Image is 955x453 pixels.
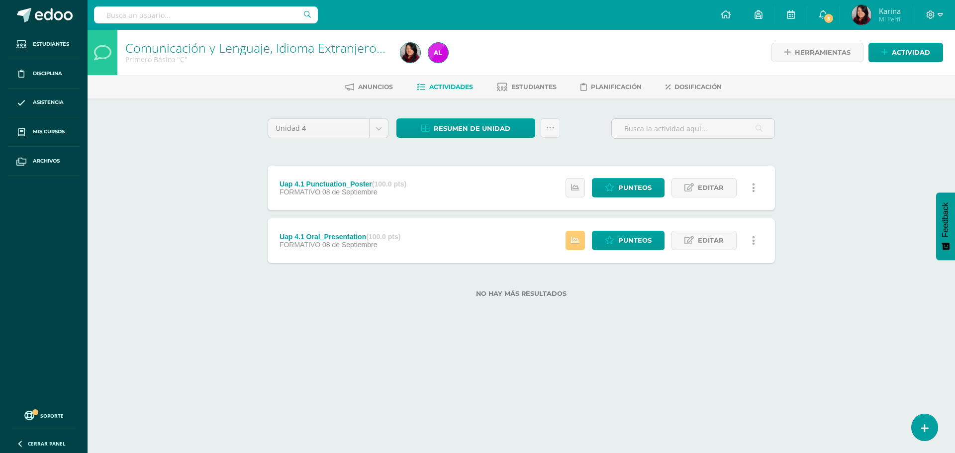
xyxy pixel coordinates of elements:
a: Herramientas [771,43,863,62]
div: Uap 4.1 Punctuation_Poster [280,180,406,188]
img: 2b2d077cd3225eb4770a88151ad57b39.png [400,43,420,63]
strong: (100.0 pts) [372,180,406,188]
span: Actividades [429,83,473,91]
div: Primero Básico 'C' [125,55,388,64]
span: Estudiantes [33,40,69,48]
h1: Comunicación y Lenguaje, Idioma Extranjero Inglés [125,41,388,55]
span: Resumen de unidad [434,119,510,138]
span: 08 de Septiembre [322,241,378,249]
a: Actividad [868,43,943,62]
span: Archivos [33,157,60,165]
a: Resumen de unidad [396,118,535,138]
span: Cerrar panel [28,440,66,447]
span: Punteos [618,231,652,250]
a: Anuncios [345,79,393,95]
a: Planificación [580,79,642,95]
a: Mis cursos [8,117,80,147]
span: Herramientas [795,43,851,62]
span: Actividad [892,43,930,62]
a: Comunicación y Lenguaje, Idioma Extranjero Inglés [125,39,413,56]
span: Estudiantes [511,83,557,91]
span: Soporte [40,412,64,419]
a: Dosificación [666,79,722,95]
span: 08 de Septiembre [322,188,378,196]
a: Disciplina [8,59,80,89]
span: Asistencia [33,98,64,106]
span: Planificación [591,83,642,91]
span: Dosificación [674,83,722,91]
span: Mi Perfil [879,15,902,23]
a: Estudiantes [497,79,557,95]
div: Uap 4.1 Oral_Presentation [280,233,401,241]
a: Actividades [417,79,473,95]
input: Busca la actividad aquí... [612,119,774,138]
a: Asistencia [8,89,80,118]
span: Feedback [941,202,950,237]
span: Unidad 4 [276,119,362,138]
span: 5 [823,13,834,24]
a: Archivos [8,147,80,176]
a: Punteos [592,231,665,250]
input: Busca un usuario... [94,6,318,23]
span: Mis cursos [33,128,65,136]
span: Disciplina [33,70,62,78]
span: Karina [879,6,902,16]
strong: (100.0 pts) [366,233,400,241]
a: Unidad 4 [268,119,388,138]
span: Editar [698,179,724,197]
span: Punteos [618,179,652,197]
span: Editar [698,231,724,250]
img: 2b2d077cd3225eb4770a88151ad57b39.png [852,5,871,25]
span: FORMATIVO [280,241,320,249]
img: 911ff7f6a042b5aa398555e087fa27a6.png [428,43,448,63]
a: Soporte [12,408,76,422]
label: No hay más resultados [268,290,775,297]
a: Punteos [592,178,665,197]
span: Anuncios [358,83,393,91]
button: Feedback - Mostrar encuesta [936,192,955,260]
span: FORMATIVO [280,188,320,196]
a: Estudiantes [8,30,80,59]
